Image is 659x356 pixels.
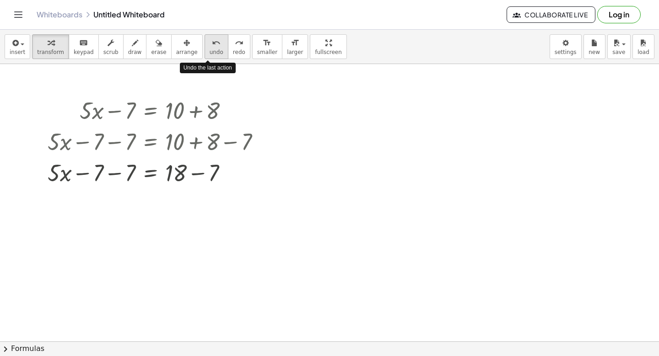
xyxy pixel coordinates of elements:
[103,49,119,55] span: scrub
[37,10,82,19] a: Whiteboards
[550,34,582,59] button: settings
[146,34,171,59] button: erase
[252,34,282,59] button: format_sizesmaller
[176,49,198,55] span: arrange
[74,49,94,55] span: keypad
[228,34,250,59] button: redoredo
[233,49,245,55] span: redo
[69,34,99,59] button: keyboardkeypad
[79,38,88,49] i: keyboard
[555,49,577,55] span: settings
[607,34,631,59] button: save
[171,34,203,59] button: arrange
[514,11,588,19] span: Collaborate Live
[310,34,346,59] button: fullscreen
[212,38,221,49] i: undo
[180,63,236,73] div: Undo the last action
[507,6,595,23] button: Collaborate Live
[32,34,69,59] button: transform
[98,34,124,59] button: scrub
[612,49,625,55] span: save
[235,38,243,49] i: redo
[210,49,223,55] span: undo
[287,49,303,55] span: larger
[11,7,26,22] button: Toggle navigation
[282,34,308,59] button: format_sizelarger
[291,38,299,49] i: format_size
[151,49,166,55] span: erase
[257,49,277,55] span: smaller
[589,49,600,55] span: new
[263,38,271,49] i: format_size
[128,49,142,55] span: draw
[5,34,30,59] button: insert
[123,34,147,59] button: draw
[37,49,64,55] span: transform
[205,34,228,59] button: undoundo
[637,49,649,55] span: load
[632,34,654,59] button: load
[583,34,605,59] button: new
[10,49,25,55] span: insert
[315,49,341,55] span: fullscreen
[597,6,641,23] button: Log in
